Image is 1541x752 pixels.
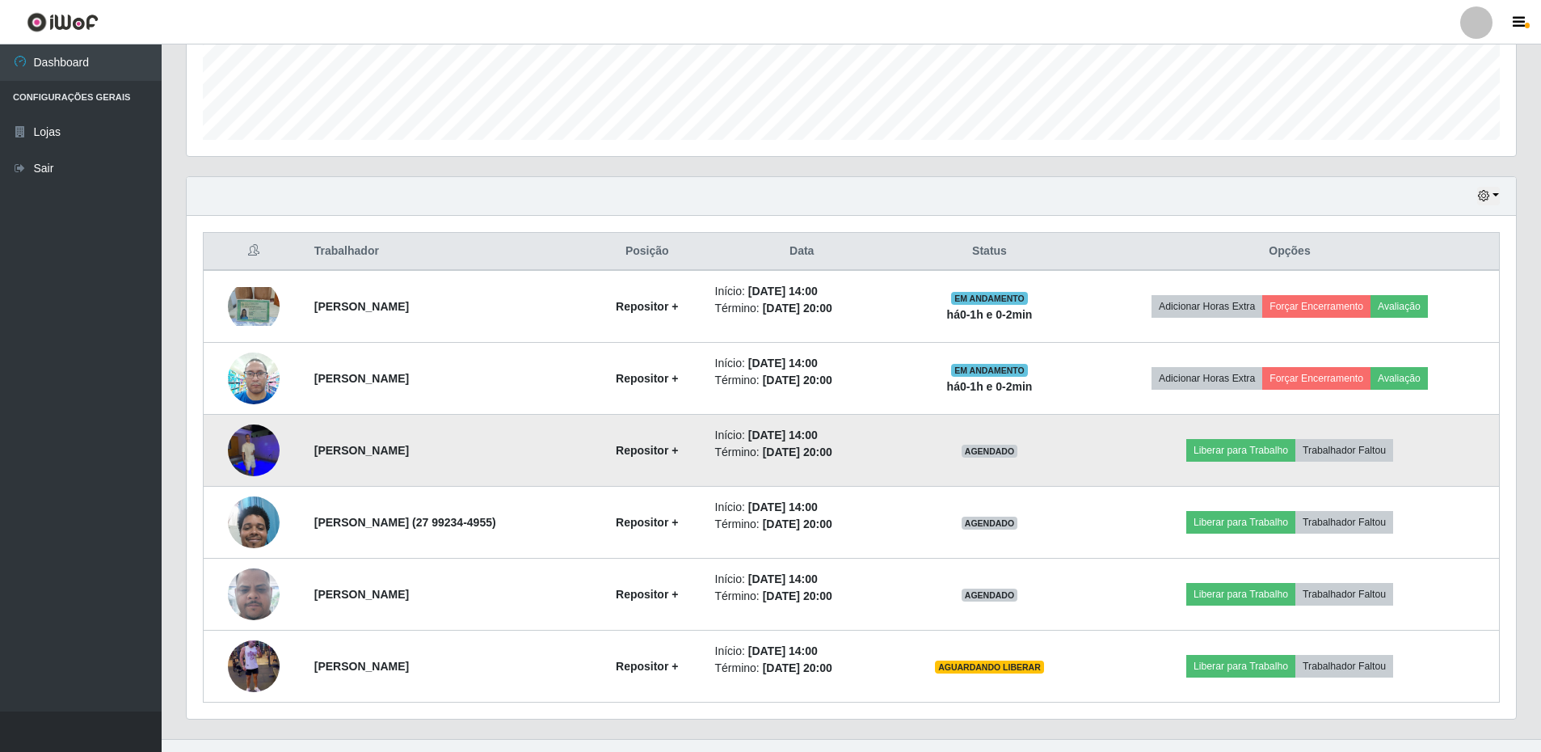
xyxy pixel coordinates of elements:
[763,589,832,602] time: [DATE] 20:00
[616,372,678,385] strong: Repositor +
[748,429,818,441] time: [DATE] 14:00
[715,372,890,389] li: Término:
[1080,233,1500,271] th: Opções
[1295,439,1393,462] button: Trabalhador Faltou
[715,300,890,317] li: Término:
[715,588,890,605] li: Término:
[616,300,678,313] strong: Repositor +
[314,372,409,385] strong: [PERSON_NAME]
[962,517,1018,530] span: AGENDADO
[228,537,280,652] img: 1754928173692.jpeg
[228,416,280,484] img: 1754318769474.jpeg
[715,571,890,588] li: Início:
[962,589,1018,602] span: AGENDADO
[715,427,890,444] li: Início:
[1262,367,1370,390] button: Forçar Encerramento
[228,620,280,712] img: 1755799351460.jpeg
[314,444,409,457] strong: [PERSON_NAME]
[305,233,589,271] th: Trabalhador
[763,374,832,387] time: [DATE] 20:00
[715,444,890,461] li: Término:
[748,644,818,657] time: [DATE] 14:00
[748,572,818,585] time: [DATE] 14:00
[951,364,1028,377] span: EM ANDAMENTO
[715,516,890,533] li: Término:
[748,501,818,513] time: [DATE] 14:00
[935,661,1044,674] span: AGUARDANDO LIBERAR
[715,643,890,660] li: Início:
[1295,655,1393,678] button: Trabalhador Faltou
[589,233,705,271] th: Posição
[899,233,1080,271] th: Status
[715,660,890,677] li: Término:
[1370,367,1428,390] button: Avaliação
[616,660,678,673] strong: Repositor +
[947,308,1033,321] strong: há 0-1 h e 0-2 min
[228,344,280,412] img: 1752581943955.jpeg
[715,355,890,372] li: Início:
[1295,583,1393,606] button: Trabalhador Faltou
[314,300,409,313] strong: [PERSON_NAME]
[763,446,832,458] time: [DATE] 20:00
[748,285,818,298] time: [DATE] 14:00
[715,499,890,516] li: Início:
[947,380,1033,393] strong: há 0-1 h e 0-2 min
[1186,655,1295,678] button: Liberar para Trabalho
[314,660,409,673] strong: [PERSON_NAME]
[763,661,832,674] time: [DATE] 20:00
[1295,511,1393,534] button: Trabalhador Faltou
[228,488,280,556] img: 1753733512120.jpeg
[1186,439,1295,462] button: Liberar para Trabalho
[1152,295,1262,318] button: Adicionar Horas Extra
[616,516,678,529] strong: Repositor +
[616,444,678,457] strong: Repositor +
[1186,583,1295,606] button: Liberar para Trabalho
[763,302,832,315] time: [DATE] 20:00
[1152,367,1262,390] button: Adicionar Horas Extra
[962,445,1018,458] span: AGENDADO
[1370,295,1428,318] button: Avaliação
[27,12,99,32] img: CoreUI Logo
[715,283,890,300] li: Início:
[705,233,899,271] th: Data
[228,287,280,326] img: 1752013122469.jpeg
[951,292,1028,305] span: EM ANDAMENTO
[763,518,832,530] time: [DATE] 20:00
[1262,295,1370,318] button: Forçar Encerramento
[314,588,409,601] strong: [PERSON_NAME]
[1186,511,1295,534] button: Liberar para Trabalho
[314,516,496,529] strong: [PERSON_NAME] (27 99234-4955)
[748,357,818,370] time: [DATE] 14:00
[616,588,678,601] strong: Repositor +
